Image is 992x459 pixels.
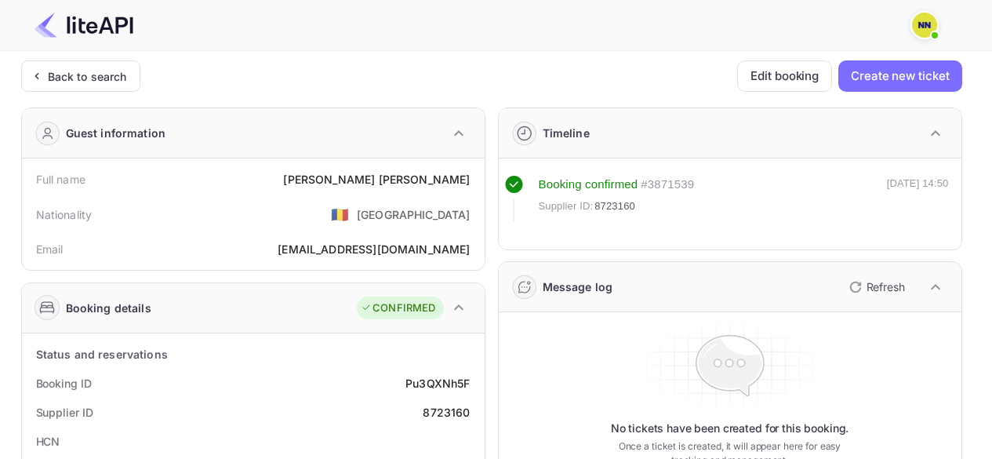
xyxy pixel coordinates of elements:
div: # 3871539 [641,176,694,194]
div: Booking confirmed [539,176,638,194]
img: N/A N/A [912,13,937,38]
div: CONFIRMED [361,301,435,316]
div: Guest information [66,125,166,141]
span: United States [331,200,349,228]
div: 8723160 [423,404,470,421]
div: Email [36,241,64,257]
div: Status and reservations [36,346,168,362]
div: Message log [543,279,613,295]
div: [GEOGRAPHIC_DATA] [357,206,471,223]
span: 8723160 [594,199,635,214]
button: Edit booking [737,60,832,92]
div: Timeline [543,125,590,141]
span: Supplier ID: [539,199,594,214]
button: Refresh [840,275,911,300]
div: Booking ID [36,375,92,392]
div: [PERSON_NAME] [PERSON_NAME] [283,171,470,188]
img: LiteAPI Logo [35,13,133,38]
div: [EMAIL_ADDRESS][DOMAIN_NAME] [278,241,470,257]
div: Supplier ID [36,404,93,421]
div: Nationality [36,206,93,223]
p: No tickets have been created for this booking. [611,421,849,436]
button: Create new ticket [838,60,961,92]
div: [DATE] 14:50 [887,176,949,221]
p: Refresh [867,279,905,295]
div: HCN [36,433,60,450]
div: Pu3QXNh5F [405,375,470,392]
div: Booking details [66,300,151,316]
div: Back to search [48,68,127,85]
div: Full name [36,171,85,188]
